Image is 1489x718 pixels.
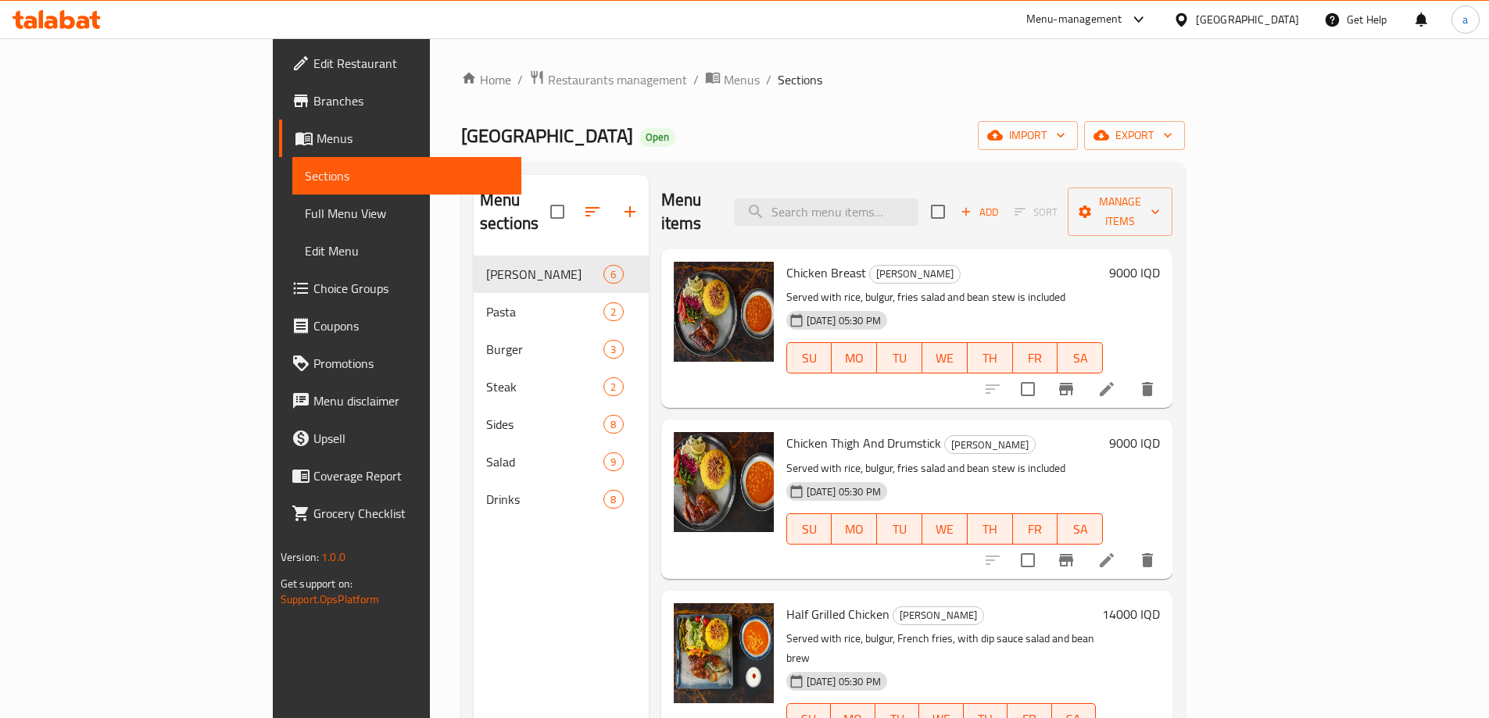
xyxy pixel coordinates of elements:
a: Upsell [279,420,521,457]
span: Half Grilled Chicken [786,602,889,626]
div: Salad9 [474,443,649,480]
span: [PERSON_NAME] [945,436,1035,454]
a: Menus [279,120,521,157]
span: 6 [604,267,622,282]
span: 8 [604,492,622,507]
a: Choice Groups [279,270,521,307]
button: WE [922,342,968,373]
span: Edit Menu [305,241,509,260]
input: search [734,198,918,226]
a: Support.OpsPlatform [281,589,380,609]
button: Add [954,200,1004,224]
span: TU [883,347,916,370]
span: Chicken Breast [786,261,866,284]
span: Choice Groups [313,279,509,298]
span: 8 [604,417,622,432]
div: Sides8 [474,405,649,443]
span: import [990,126,1065,145]
span: [GEOGRAPHIC_DATA] [461,118,633,153]
a: Coupons [279,307,521,345]
button: delete [1129,541,1166,579]
span: Select section [922,195,954,228]
div: [GEOGRAPHIC_DATA] [1196,11,1299,28]
span: Branches [313,91,509,110]
span: Version: [281,547,319,567]
span: Promotions [313,354,509,373]
span: Sections [778,70,822,89]
div: Pollo Asado [486,265,603,284]
span: 1.0.0 [321,547,345,567]
span: Full Menu View [305,204,509,223]
span: Drinks [486,490,603,509]
a: Menu disclaimer [279,382,521,420]
a: Full Menu View [292,195,521,232]
span: MO [838,347,871,370]
nav: Menu sections [474,249,649,524]
button: SA [1058,342,1103,373]
div: items [603,490,623,509]
span: 2 [604,380,622,395]
div: [PERSON_NAME]6 [474,255,649,293]
button: SU [786,342,832,373]
div: Open [639,128,675,147]
button: Manage items [1068,188,1172,236]
a: Edit menu item [1097,551,1116,570]
span: Select to update [1011,373,1044,405]
span: Pasta [486,302,603,321]
span: Get support on: [281,573,353,594]
p: Served with rice, bulgur, French fries, with dip sauce salad and bean brew [786,629,1097,668]
span: FR [1019,347,1052,370]
button: Branch-specific-item [1047,370,1085,408]
span: TH [974,518,1007,541]
span: Coverage Report [313,466,509,485]
button: SU [786,513,832,545]
a: Edit Restaurant [279,45,521,82]
span: TH [974,347,1007,370]
div: items [603,265,623,284]
span: a [1462,11,1468,28]
span: [DATE] 05:30 PM [800,484,887,499]
span: 2 [604,305,622,320]
h6: 14000 IQD [1102,603,1160,625]
span: Coupons [313,316,509,335]
span: 9 [604,455,622,470]
span: Open [639,130,675,144]
span: 3 [604,342,622,357]
h2: Menu items [661,188,716,235]
div: items [603,302,623,321]
a: Restaurants management [529,70,687,90]
span: Menu disclaimer [313,391,509,410]
span: [PERSON_NAME] [893,606,983,624]
nav: breadcrumb [461,70,1185,90]
button: WE [922,513,968,545]
button: TU [877,513,922,545]
li: / [693,70,699,89]
div: Drinks8 [474,480,649,518]
div: Burger [486,340,603,359]
button: FR [1013,513,1058,545]
button: export [1084,121,1185,150]
button: TH [968,513,1013,545]
span: WE [929,518,961,541]
span: MO [838,518,871,541]
button: Branch-specific-item [1047,541,1085,579]
span: Select to update [1011,544,1044,577]
span: Upsell [313,429,509,448]
li: / [766,70,771,89]
a: Promotions [279,345,521,382]
span: Add [958,203,1000,221]
p: Served with rice, bulgur, fries salad and bean stew is included [786,288,1104,307]
a: Sections [292,157,521,195]
button: delete [1129,370,1166,408]
span: Sides [486,415,603,434]
span: Manage items [1080,192,1160,231]
button: FR [1013,342,1058,373]
div: items [603,415,623,434]
div: Pollo Asado [869,265,961,284]
div: Steak [486,377,603,396]
span: Salad [486,452,603,471]
span: SA [1064,518,1097,541]
div: Menu-management [1026,10,1122,29]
